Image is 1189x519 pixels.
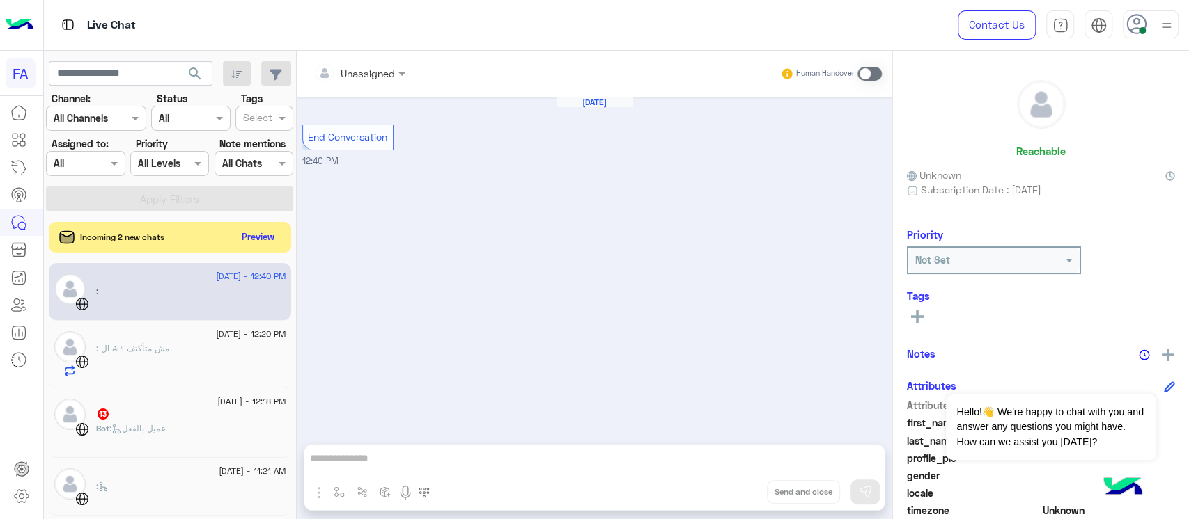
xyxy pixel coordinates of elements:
span: search [187,65,203,82]
div: Select [241,110,272,128]
span: [DATE] - 12:18 PM [217,395,286,408]
img: defaultAdmin.png [1018,81,1065,128]
span: profile_pic [907,451,1040,465]
img: defaultAdmin.png [54,468,86,500]
label: Tags [241,91,263,106]
h6: [DATE] [557,97,633,107]
button: Preview [236,227,281,247]
img: defaultAdmin.png [54,331,86,362]
span: Subscription Date : [DATE] [921,182,1041,197]
button: search [178,61,212,91]
span: last_name [907,433,1040,448]
h6: Tags [907,289,1175,302]
small: Human Handover [796,68,855,79]
span: first_name [907,415,1040,430]
label: Status [157,91,187,106]
span: timezone [907,503,1040,518]
span: null [1043,468,1176,483]
h6: Priority [907,228,943,241]
h6: Attributes [907,379,956,392]
img: notes [1139,349,1150,360]
h6: Notes [907,347,935,360]
span: 12:40 PM [302,156,339,166]
span: locale [907,486,1040,500]
button: Apply Filters [46,186,293,211]
img: WebChat [75,492,89,506]
span: [DATE] - 12:20 PM [216,328,286,340]
label: Channel: [52,91,91,106]
span: gender [907,468,1040,483]
img: profile [1158,17,1175,34]
span: Attribute Name [907,398,1040,413]
img: Logo [6,10,33,40]
img: WebChat [75,422,89,436]
span: : [96,286,98,296]
img: defaultAdmin.png [54,273,86,305]
img: tab [1052,17,1068,33]
button: Send and close [767,480,840,504]
label: Assigned to: [52,136,109,151]
div: FA [6,58,36,88]
a: tab [1046,10,1074,40]
img: add [1162,349,1174,361]
img: hulul-logo.png [1098,463,1147,512]
span: Hello!👋 We're happy to chat with you and answer any questions you might have. How can we assist y... [946,394,1156,460]
span: [DATE] - 11:21 AM [219,465,286,477]
p: Live Chat [87,16,136,35]
img: tab [59,16,77,33]
span: Unknown [1043,503,1176,518]
span: : [96,481,109,491]
span: Unknown [907,168,961,182]
label: Priority [136,136,168,151]
span: [DATE] - 12:40 PM [216,270,286,282]
img: tab [1091,17,1107,33]
span: Incoming 2 new chats [80,231,164,243]
span: Bot [96,423,109,433]
label: Note mentions [219,136,286,151]
img: WebChat [75,355,89,369]
h6: Reachable [1016,145,1066,157]
span: ال API مش متأكتف [96,343,169,353]
img: defaultAdmin.png [54,399,86,430]
span: : عميل بالفعل [109,423,166,433]
span: null [1043,486,1176,500]
span: End Conversation [308,131,387,143]
a: Contact Us [958,10,1036,40]
span: 13 [98,408,109,420]
img: WebChat [75,297,89,311]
